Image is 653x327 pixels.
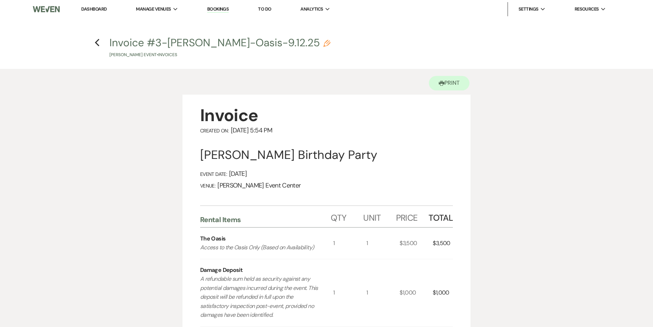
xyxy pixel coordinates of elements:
div: [PERSON_NAME] Birthday Party [200,147,453,163]
span: Created On: [200,127,229,134]
div: Rental Items [200,215,331,224]
span: Manage Venues [136,6,171,13]
div: Price [396,206,429,227]
div: [DATE] [200,170,453,178]
span: Resources [575,6,599,13]
div: The Oasis [200,234,226,243]
div: $3,500 [400,228,433,259]
p: A refundable sum held as security against any potential damages incurred during the event. This d... [200,274,320,320]
div: $1,000 [433,259,453,326]
a: Bookings [207,6,229,13]
div: 1 [333,259,366,326]
button: Invoice #3-[PERSON_NAME]-Oasis-9.12.25[PERSON_NAME] Event•Invoices [109,37,330,58]
span: Analytics [300,6,323,13]
div: 1 [333,228,366,259]
div: Qty [331,206,363,227]
div: 1 [366,259,400,326]
img: Weven Logo [33,2,60,17]
span: Venue: [200,183,215,189]
div: [PERSON_NAME] Event Center [200,182,453,190]
a: Dashboard [81,6,107,12]
div: Total [429,206,453,227]
p: Access to the Oasis Only (Based on Availability) [200,243,320,252]
div: Invoice [200,105,453,126]
button: Print [429,76,469,90]
p: [PERSON_NAME] Event • Invoices [109,52,330,58]
div: $3,500 [433,228,453,259]
a: To Do [258,6,271,12]
span: Event Date: [200,171,227,177]
div: Unit [363,206,396,227]
span: Settings [519,6,539,13]
div: Damage Deposit [200,266,242,274]
div: [DATE] 5:54 PM [200,126,453,135]
div: $1,000 [400,259,433,326]
div: 1 [366,228,400,259]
